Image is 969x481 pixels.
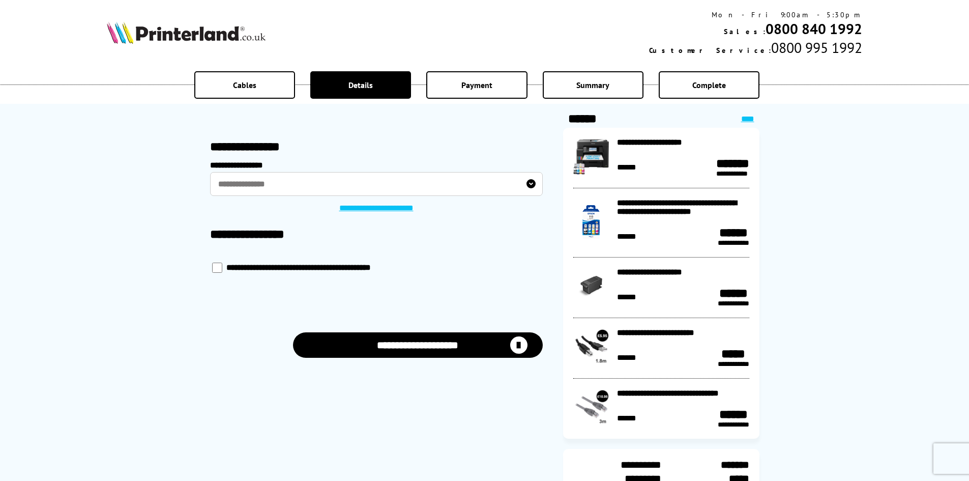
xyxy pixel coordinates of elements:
span: Summary [576,80,609,90]
div: Mon - Fri 9:00am - 5:30pm [649,10,862,19]
span: Cables [233,80,256,90]
span: Details [348,80,373,90]
img: Printerland Logo [107,21,266,44]
span: Payment [461,80,492,90]
span: Sales: [724,27,766,36]
span: Customer Service: [649,46,771,55]
span: Complete [692,80,726,90]
a: 0800 840 1992 [766,19,862,38]
span: 0800 995 1992 [771,38,862,57]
